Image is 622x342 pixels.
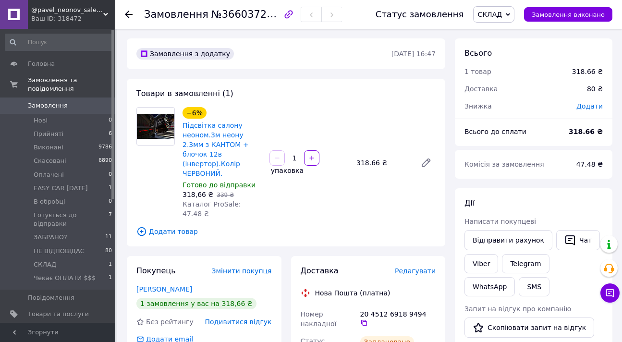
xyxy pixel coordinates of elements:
span: СКЛАД [477,11,502,18]
button: Відправити рахунок [464,230,552,250]
span: Дії [464,198,475,208]
span: Подивитися відгук [205,318,272,326]
span: НЕ ВІДПОВІДАЄ [34,247,85,256]
span: 80 [105,247,112,256]
span: @pavel_neonov_sale Гнучкий НЕОН для Авто, Мото, Вело, Неонових костюмів.Для дому та реклами, вивісок [31,6,103,14]
span: В обробці [34,197,65,206]
time: [DATE] 16:47 [391,50,436,58]
a: WhatsApp [464,277,515,296]
span: 9786 [98,143,112,152]
span: 6 [109,130,112,138]
span: 6890 [98,157,112,165]
span: Доставка [464,85,498,93]
button: Скопіювати запит на відгук [464,318,594,338]
span: Прийняті [34,130,63,138]
span: Товари в замовленні (1) [136,89,233,98]
span: 47.48 ₴ [576,160,603,168]
span: 1 [109,184,112,193]
div: Замовлення з додатку [136,48,234,60]
span: 1 товар [464,68,491,75]
span: Без рейтингу [146,318,194,326]
span: Замовлення [28,101,68,110]
span: Комісія за замовлення [464,160,544,168]
button: Чат [556,230,600,250]
span: Запит на відгук про компанію [464,305,571,313]
span: Номер накладної [301,310,337,328]
span: 1 [109,260,112,269]
div: Статус замовлення [376,10,464,19]
span: Виконані [34,143,63,152]
span: Повідомлення [28,293,74,302]
div: Ваш ID: 318472 [31,14,115,23]
div: 20 4512 6918 9494 [360,309,436,327]
span: ЗАБРАНО? [34,233,67,242]
span: СКЛАД [34,260,56,269]
div: −6% [183,107,207,119]
div: Нова Пошта (платна) [313,288,393,298]
span: Скасовані [34,157,66,165]
b: 318.66 ₴ [569,128,603,135]
div: 318.66 ₴ [572,67,603,76]
span: Каталог ProSale: 47.48 ₴ [183,200,241,218]
span: 339 ₴ [217,192,234,198]
a: Редагувати [416,153,436,172]
span: Додати [576,102,603,110]
div: упаковка [268,166,305,175]
span: Всього до сплати [464,128,526,135]
div: Повернутися назад [125,10,133,19]
span: EASY CAR [DATE] [34,184,88,193]
span: 0 [109,197,112,206]
a: Підсвітка салону неоном.3м неону 2.3мм з КАНТОМ + блочок 12в (інвертор).Колір ЧЕРВОНИЙ. [183,122,249,177]
span: Замовлення та повідомлення [28,76,115,93]
span: Покупець [136,266,176,275]
span: Доставка [301,266,339,275]
span: 0 [109,116,112,125]
span: Чекає ОПЛАТИ $$$ [34,274,96,282]
a: Telegram [502,254,549,273]
a: Viber [464,254,498,273]
button: Чат з покупцем [600,283,620,303]
span: Готується до відправки [34,211,109,228]
span: 11 [105,233,112,242]
span: Товари та послуги [28,310,89,318]
span: 1 [109,274,112,282]
span: Замовлення [144,9,208,20]
span: 318,66 ₴ [183,191,213,198]
span: Написати покупцеві [464,218,536,225]
div: 1 замовлення у вас на 318,66 ₴ [136,298,256,309]
span: Додати товар [136,226,436,237]
span: Готово до відправки [183,181,256,189]
span: 7 [109,211,112,228]
span: №366037266 [211,8,280,20]
input: Пошук [5,34,113,51]
span: Редагувати [395,267,436,275]
span: Замовлення виконано [532,11,605,18]
button: SMS [519,277,549,296]
span: Оплачені [34,171,64,179]
span: Всього [464,49,492,58]
span: Головна [28,60,55,68]
button: Замовлення виконано [524,7,612,22]
span: Змінити покупця [212,267,272,275]
div: 80 ₴ [581,78,609,99]
div: 318.66 ₴ [353,156,413,170]
span: Знижка [464,102,492,110]
span: 0 [109,171,112,179]
a: [PERSON_NAME] [136,285,192,293]
span: Нові [34,116,48,125]
img: Підсвітка салону неоном.3м неону 2.3мм з КАНТОМ + блочок 12в (інвертор).Колір ЧЕРВОНИЙ. [137,114,174,138]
